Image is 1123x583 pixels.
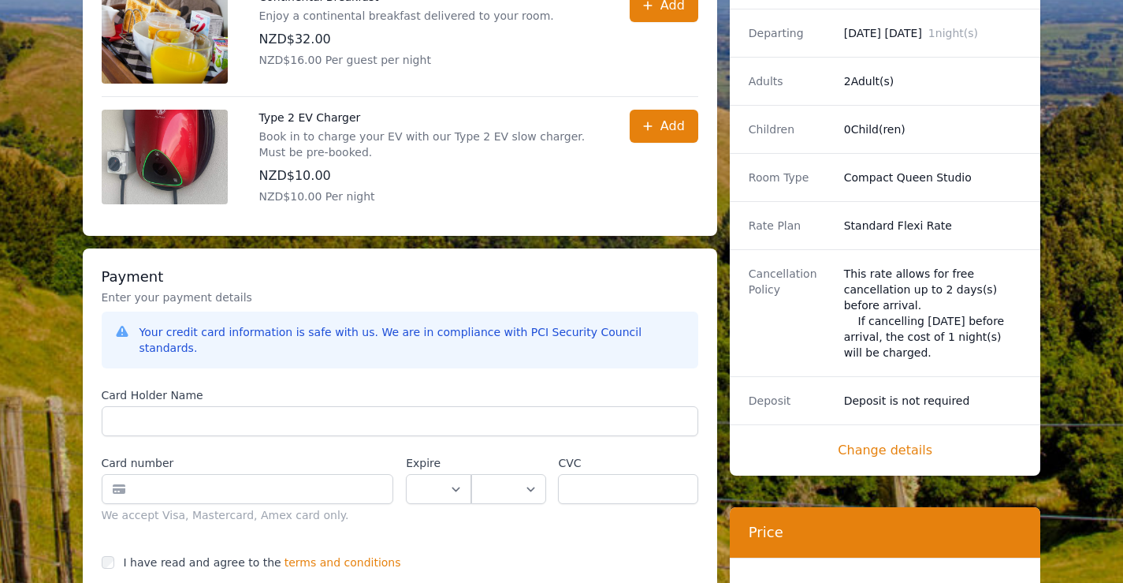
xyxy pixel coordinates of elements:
[406,455,471,471] label: Expire
[844,121,1022,137] dd: 0 Child(ren)
[749,218,831,234] dt: Rate Plan
[749,170,831,185] dt: Room Type
[259,8,554,24] p: Enjoy a continental breakfast delivered to your room.
[749,121,831,137] dt: Children
[259,52,554,68] p: NZD$16.00 Per guest per night
[139,324,686,356] div: Your credit card information is safe with us. We are in compliance with PCI Security Council stan...
[259,30,554,49] p: NZD$32.00
[102,267,698,286] h3: Payment
[259,189,598,204] p: NZD$10.00 Per night
[844,73,1022,89] dd: 2 Adult(s)
[749,73,831,89] dt: Adults
[471,455,545,471] label: .
[844,266,1022,361] div: This rate allows for free cancellation up to 2 days(s) before arrival. If cancelling [DATE] befor...
[749,25,831,41] dt: Departing
[844,218,1022,234] dd: Standard Flexi Rate
[102,110,228,204] img: Type 2 EV Charger
[124,556,281,569] label: I have read and agree to the
[749,441,1022,460] span: Change details
[102,387,698,403] label: Card Holder Name
[660,117,685,136] span: Add
[630,110,698,143] button: Add
[749,266,831,361] dt: Cancellation Policy
[102,507,394,523] div: We accept Visa, Mastercard, Amex card only.
[284,555,401,570] span: terms and conditions
[844,170,1022,185] dd: Compact Queen Studio
[102,455,394,471] label: Card number
[749,393,831,409] dt: Deposit
[259,129,598,160] p: Book in to charge your EV with our Type 2 EV slow charger. Must be pre-booked.
[749,523,1022,542] h3: Price
[558,455,697,471] label: CVC
[844,25,1022,41] dd: [DATE] [DATE]
[259,166,598,185] p: NZD$10.00
[844,393,1022,409] dd: Deposit is not required
[928,27,978,39] span: 1 night(s)
[102,290,698,305] p: Enter your payment details
[259,110,598,125] p: Type 2 EV Charger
